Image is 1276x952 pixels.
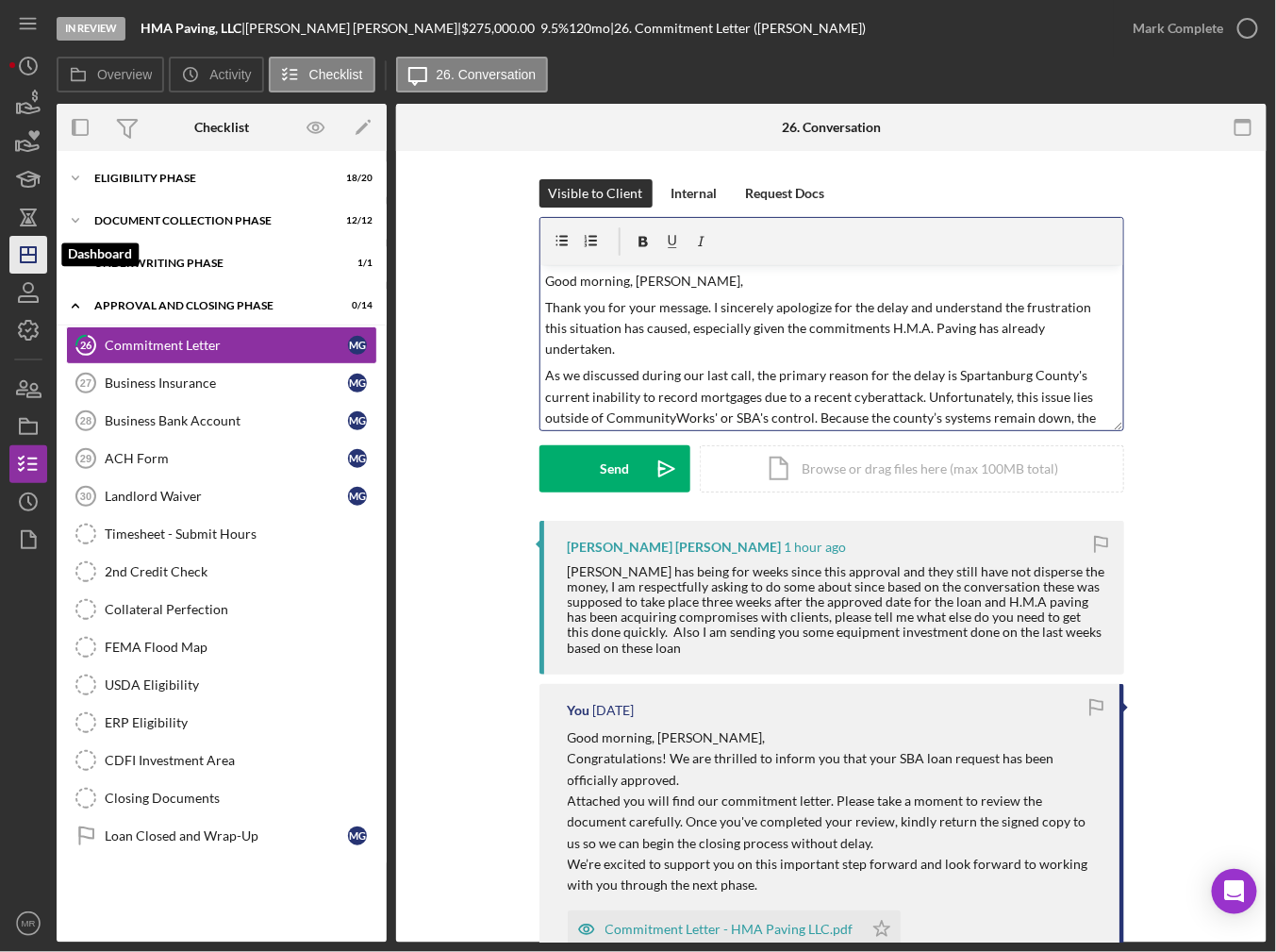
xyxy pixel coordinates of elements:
p: Congratulations! We are thrilled to inform you that your SBA loan request has been officially app... [568,748,1101,791]
tspan: 28 [80,415,91,426]
div: Loan Closed and Wrap-Up [105,828,348,843]
tspan: 30 [80,491,91,502]
p: Good morning, [PERSON_NAME], [568,727,1101,748]
div: Request Docs [746,179,825,208]
a: 30Landlord WaiverMG [66,477,377,515]
div: Underwriting Phase [94,258,325,269]
div: 0 / 14 [339,300,373,311]
div: 26. Conversation [782,120,881,135]
tspan: 26 [80,339,92,351]
div: FEMA Flood Map [105,640,376,655]
button: MR [9,905,47,943]
a: Loan Closed and Wrap-UpMG [66,817,377,855]
label: Checklist [309,67,363,82]
div: In Review [57,17,125,41]
div: 18 / 20 [339,173,373,184]
a: Timesheet - Submit Hours [66,515,377,553]
div: [PERSON_NAME] [PERSON_NAME] [568,540,782,555]
div: Visible to Client [549,179,643,208]
div: | 26. Commitment Letter ([PERSON_NAME]) [610,21,866,36]
div: ACH Form [105,451,348,466]
p: Good morning, [PERSON_NAME], [545,271,1118,292]
a: Closing Documents [66,779,377,817]
a: USDA Eligibility [66,666,377,704]
div: You [568,703,590,718]
a: 29ACH FormMG [66,440,377,477]
div: M G [348,827,367,845]
div: 9.5 % [540,21,569,36]
div: Approval and Closing Phase [94,300,325,311]
div: Commitment Letter - HMA Paving LLC.pdf [605,922,853,937]
div: 2nd Credit Check [105,564,376,579]
div: Open Intercom Messenger [1212,869,1257,914]
label: 26. Conversation [437,67,537,82]
label: Overview [97,67,152,82]
div: ERP Eligibility [105,715,376,730]
div: Closing Documents [105,791,376,806]
p: Thank you for your message. I sincerely apologize for the delay and understand the frustration th... [545,297,1118,360]
p: As we discussed during our last call, the primary reason for the delay is Spartanburg County's cu... [545,365,1118,471]
p: We’re excited to support you on this important step forward and look forward to working with you ... [568,854,1101,896]
div: Landlord Waiver [105,489,348,504]
a: 26Commitment LetterMG [66,326,377,364]
div: 120 mo [569,21,610,36]
button: 26. Conversation [396,57,549,92]
div: Collateral Perfection [105,602,376,617]
button: Visible to Client [539,179,653,208]
div: $275,000.00 [461,21,540,36]
p: Attached you will find our commitment letter. Please take a moment to review the document careful... [568,791,1101,854]
div: Eligibility Phase [94,173,325,184]
button: Checklist [269,57,375,92]
button: Internal [662,179,727,208]
div: Internal [671,179,718,208]
text: MR [22,919,36,929]
div: Business Insurance [105,376,348,391]
div: M G [348,374,367,392]
div: M G [348,336,367,355]
div: CDFI Investment Area [105,753,376,768]
tspan: 27 [80,377,91,389]
a: CDFI Investment Area [66,742,377,779]
button: Activity [169,57,263,92]
div: USDA Eligibility [105,677,376,693]
div: Mark Complete [1133,9,1224,47]
div: M G [348,449,367,468]
button: Mark Complete [1114,9,1267,47]
button: Send [539,445,690,493]
div: [PERSON_NAME] has being for weeks since this approval and they still have not disperse the money,... [568,564,1105,656]
button: Commitment Letter - HMA Paving LLC.pdf [568,910,901,948]
div: [PERSON_NAME] [PERSON_NAME] | [245,21,461,36]
div: Commitment Letter [105,338,348,353]
tspan: 29 [80,453,91,464]
div: M G [348,487,367,506]
b: HMA Paving, LLC [141,20,241,36]
label: Activity [209,67,251,82]
div: | [141,21,245,36]
a: 28Business Bank AccountMG [66,402,377,440]
time: 2025-08-25 14:57 [785,540,847,555]
time: 2025-07-30 14:31 [593,703,635,718]
div: Timesheet - Submit Hours [105,526,376,542]
div: M G [348,411,367,430]
a: 27Business InsuranceMG [66,364,377,402]
div: 1 / 1 [339,258,373,269]
div: Business Bank Account [105,413,348,428]
a: 2nd Credit Check [66,553,377,591]
a: Collateral Perfection [66,591,377,628]
div: 12 / 12 [339,215,373,226]
div: Send [600,445,629,493]
button: Request Docs [737,179,835,208]
div: Checklist [194,120,249,135]
a: FEMA Flood Map [66,628,377,666]
a: ERP Eligibility [66,704,377,742]
div: Document Collection Phase [94,215,325,226]
button: Overview [57,57,164,92]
